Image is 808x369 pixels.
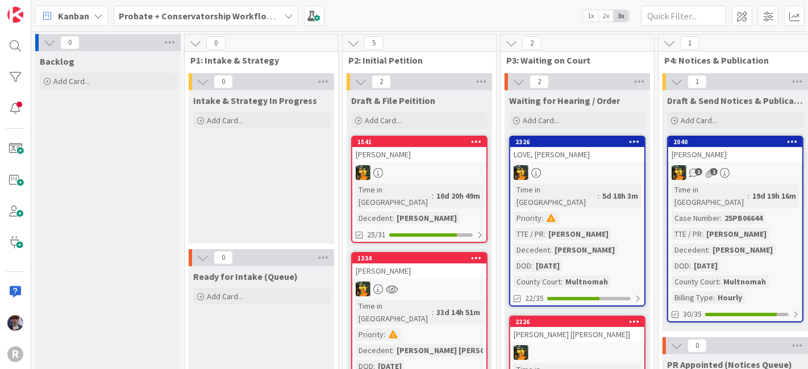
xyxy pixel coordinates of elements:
a: 2326LOVE, [PERSON_NAME]MRTime in [GEOGRAPHIC_DATA]:5d 18h 3mPriority:TTE / PR:[PERSON_NAME]Decede... [509,136,645,307]
span: Draft & File Peitition [351,95,435,106]
span: 1 [680,36,699,50]
div: 1541 [357,138,486,146]
span: Add Card... [207,115,243,125]
span: : [689,259,691,272]
div: MR [352,282,486,296]
span: : [432,190,434,202]
span: Add Card... [523,115,559,125]
div: MR [668,165,802,180]
span: 2x [598,10,614,22]
span: : [598,190,599,202]
span: 1x [583,10,598,22]
div: Priority [356,328,384,341]
span: Draft & Send Notices & Publication [667,95,803,106]
div: [PERSON_NAME] [PERSON_NAME] [394,344,522,357]
span: 0 [214,251,233,265]
span: 0 [688,339,707,353]
span: 0 [60,36,80,49]
span: Intake & Strategy In Progress [193,95,317,106]
span: : [713,291,715,304]
div: [PERSON_NAME] [668,147,802,162]
span: : [432,306,434,318]
div: 2326LOVE, [PERSON_NAME] [510,137,644,162]
span: : [544,228,545,240]
span: : [392,344,394,357]
a: 2040[PERSON_NAME]MRTime in [GEOGRAPHIC_DATA]:19d 19h 16mCase Number:25PB06644TTE / PR:[PERSON_NAM... [667,136,803,322]
div: 2040[PERSON_NAME] [668,137,802,162]
span: Backlog [40,56,74,67]
span: : [392,212,394,224]
span: P2: Initial Petition [348,54,482,66]
div: TTE / PR [514,228,544,240]
div: 33d 14h 51m [434,306,483,318]
div: DOD [672,259,689,272]
img: MR [356,165,370,180]
div: Decedent [356,212,392,224]
div: Billing Type [672,291,713,304]
div: 1334 [357,254,486,262]
span: : [708,244,710,256]
b: Probate + Conservatorship Workflow (FL2) [119,10,295,22]
div: [DATE] [533,259,563,272]
div: 1334[PERSON_NAME] [352,253,486,278]
span: Ready for Intake (Queue) [193,271,298,282]
span: : [719,275,720,288]
div: Multnomah [563,275,611,288]
span: : [531,259,533,272]
span: 0 [214,75,233,89]
div: 2040 [668,137,802,147]
div: MR [352,165,486,180]
span: 1 [710,168,718,175]
div: 2326 [515,138,644,146]
span: 2 [522,36,542,50]
div: [PERSON_NAME] [394,212,460,224]
div: Time in [GEOGRAPHIC_DATA] [356,300,432,325]
div: Time in [GEOGRAPHIC_DATA] [356,183,432,208]
div: 2040 [673,138,802,146]
span: : [384,328,385,341]
div: [DATE] [691,259,720,272]
div: 2326 [510,137,644,147]
span: Add Card... [365,115,401,125]
span: Add Card... [53,76,90,86]
span: : [720,212,722,224]
div: 2226 [515,318,644,326]
span: : [561,275,563,288]
div: Decedent [672,244,708,256]
span: Add Card... [681,115,717,125]
span: 25/31 [367,229,386,241]
span: 30/35 [683,308,702,320]
div: 5d 18h 3m [599,190,641,202]
div: County Court [672,275,719,288]
span: : [542,212,543,224]
div: Decedent [356,344,392,357]
img: MR [356,282,370,296]
div: 10d 20h 49m [434,190,483,202]
div: MR [510,345,644,360]
div: [PERSON_NAME] [552,244,618,256]
div: Decedent [514,244,550,256]
img: MR [514,345,528,360]
div: 2226 [510,317,644,327]
div: 19d 19h 16m [749,190,799,202]
div: R [7,346,23,362]
img: MR [672,165,686,180]
div: Time in [GEOGRAPHIC_DATA] [514,183,598,208]
span: Kanban [58,9,89,23]
div: 1541[PERSON_NAME] [352,137,486,162]
div: 1541 [352,137,486,147]
span: : [550,244,552,256]
div: [PERSON_NAME] [710,244,776,256]
div: TTE / PR [672,228,702,240]
div: MR [510,165,644,180]
div: Case Number [672,212,720,224]
span: P1: Intake & Strategy [190,54,324,66]
span: 1 [695,168,702,175]
div: [PERSON_NAME] [[PERSON_NAME]] [510,327,644,342]
span: Waiting for Hearing / Order [509,95,620,106]
span: 0 [206,36,226,50]
div: [PERSON_NAME] [352,263,486,278]
div: 2226[PERSON_NAME] [[PERSON_NAME]] [510,317,644,342]
div: 25PB06644 [722,212,765,224]
div: County Court [514,275,561,288]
